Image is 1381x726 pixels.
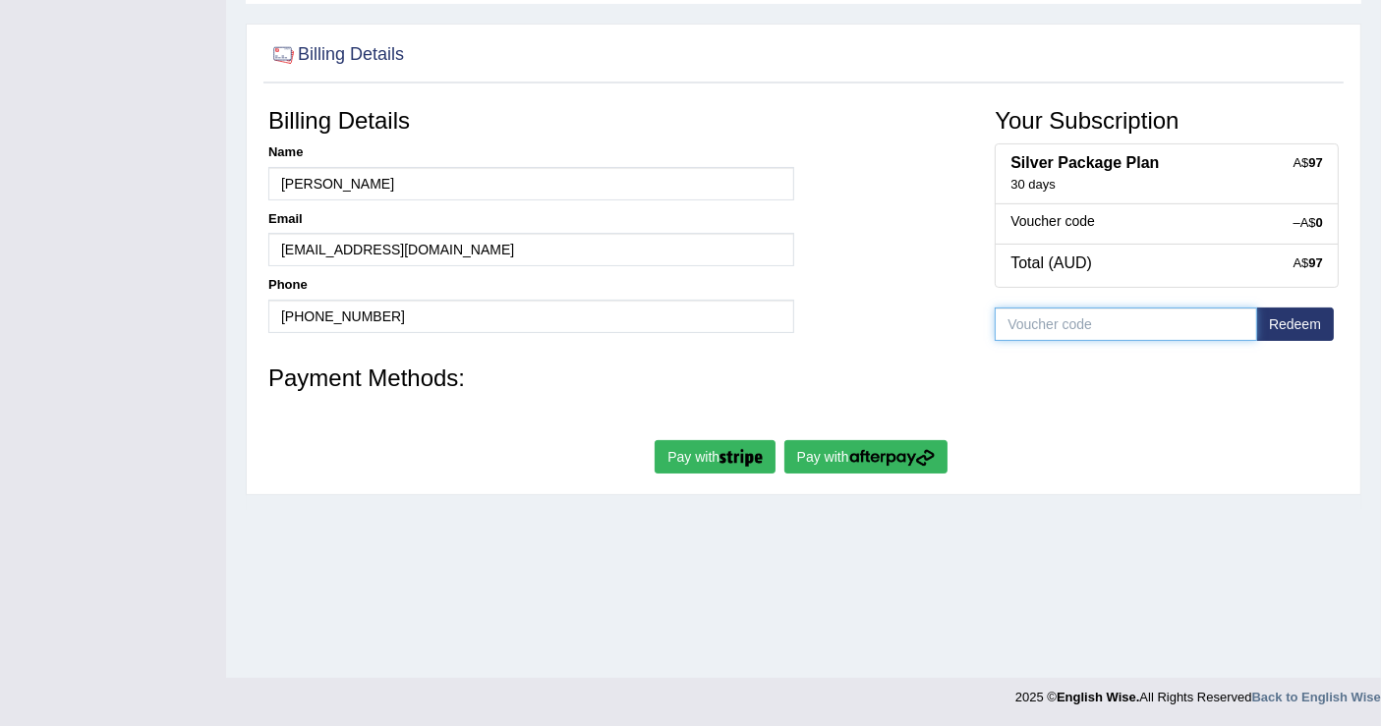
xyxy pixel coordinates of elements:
h5: Voucher code [1010,214,1323,229]
div: –A$ [1294,214,1323,232]
strong: English Wise. [1057,690,1139,704]
h3: Your Subscription [995,108,1339,134]
button: Pay with [784,440,948,474]
label: Email [268,210,303,228]
button: Redeem [1256,307,1334,341]
div: 30 days [1010,177,1323,194]
a: Back to English Wise [1252,690,1381,704]
div: 2025 © All Rights Reserved [1015,678,1381,706]
input: Voucher code [995,307,1257,341]
h2: Billing Details [268,40,404,70]
label: Phone [268,276,308,294]
button: Pay with [655,440,776,474]
h3: Payment Methods: [268,365,1339,391]
div: A$ [1294,254,1323,272]
strong: 0 [1316,215,1323,230]
h3: Billing Details [268,108,794,134]
label: Name [268,143,303,161]
div: A$ [1294,154,1323,172]
strong: 97 [1309,255,1323,270]
b: Silver Package Plan [1010,154,1159,171]
h4: Total (AUD) [1010,254,1323,272]
strong: 97 [1309,155,1323,170]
